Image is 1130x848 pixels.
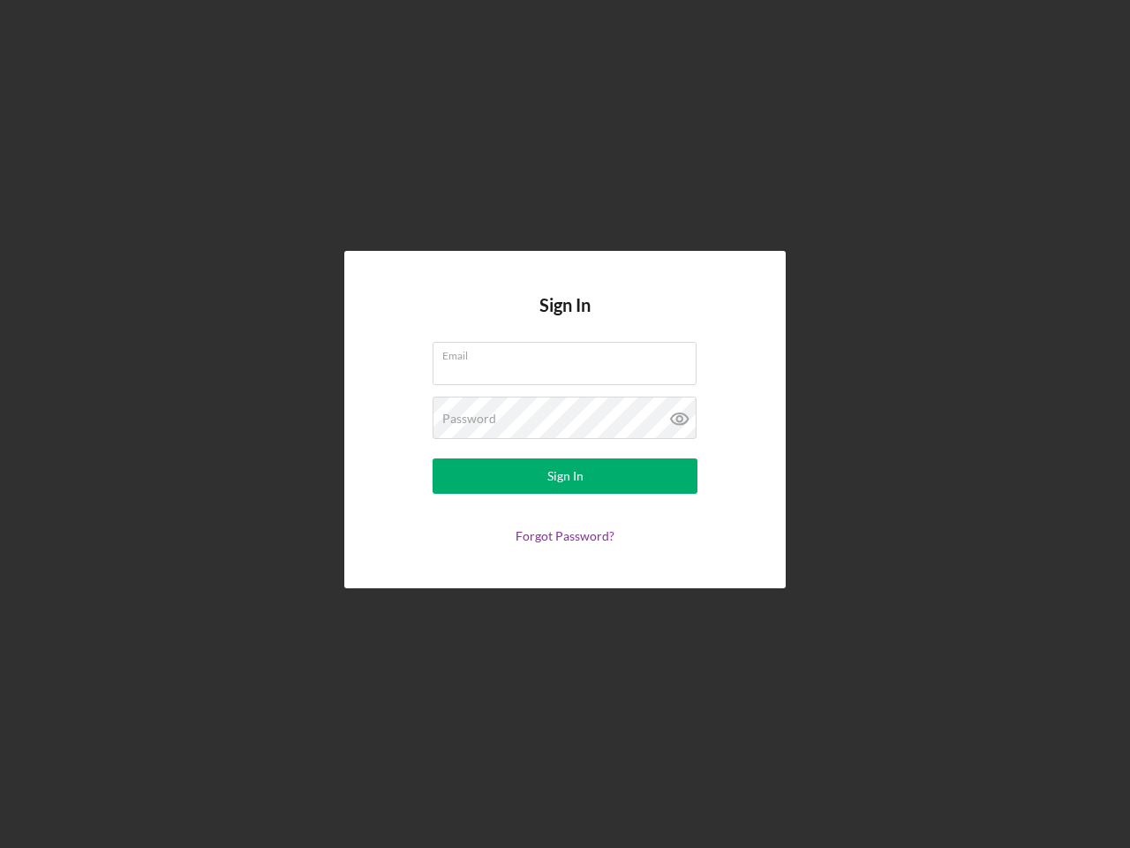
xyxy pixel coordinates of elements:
label: Password [442,412,496,426]
label: Email [442,343,697,362]
a: Forgot Password? [516,528,614,543]
div: Sign In [547,458,584,494]
h4: Sign In [539,295,591,342]
button: Sign In [433,458,697,494]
